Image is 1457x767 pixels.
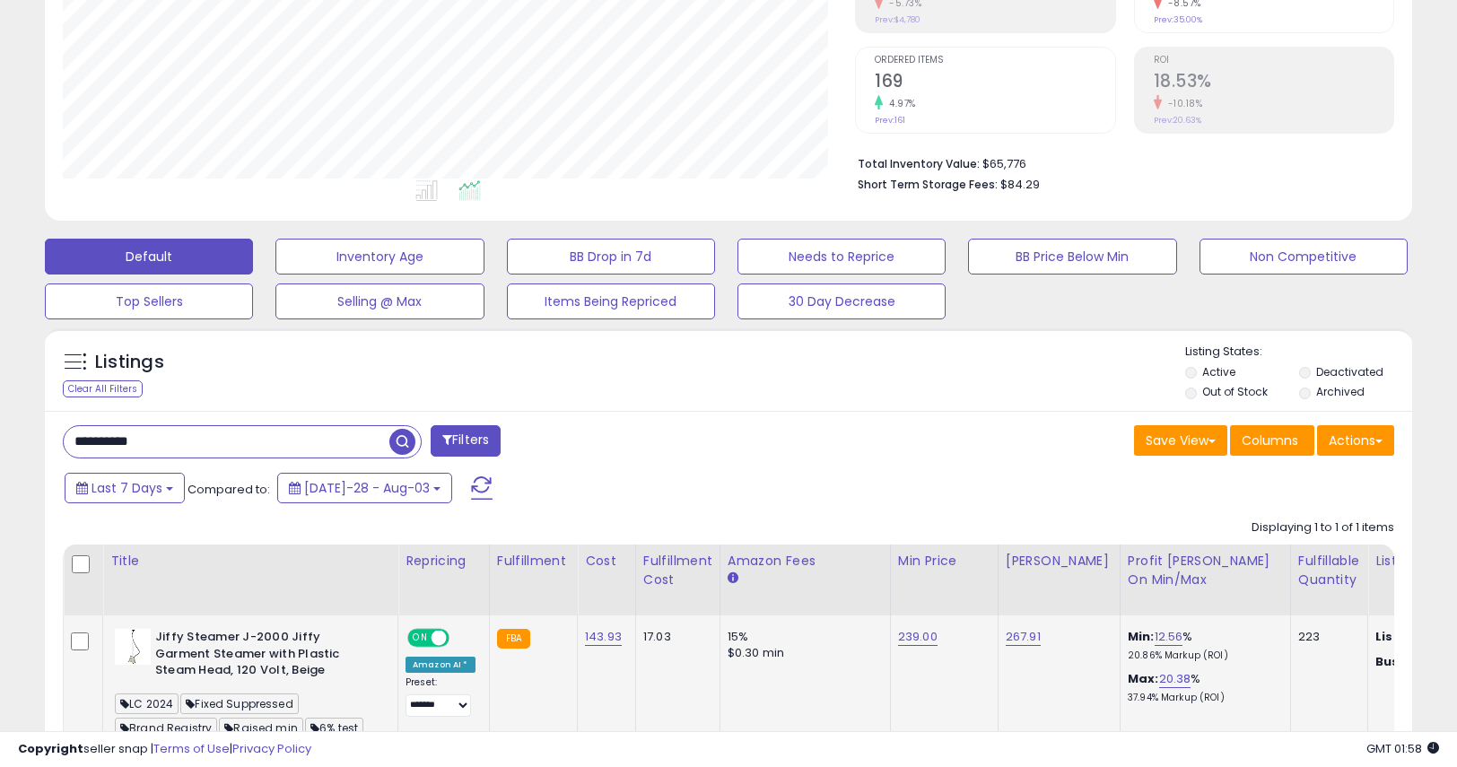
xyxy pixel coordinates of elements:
[1317,425,1394,456] button: Actions
[188,481,270,498] span: Compared to:
[115,693,179,714] span: LC 2024
[875,115,905,126] small: Prev: 161
[115,718,217,738] span: Brand Registry
[883,97,916,110] small: 4.97%
[585,552,628,571] div: Cost
[1120,545,1290,615] th: The percentage added to the cost of goods (COGS) that forms the calculator for Min & Max prices.
[304,479,430,497] span: [DATE]-28 - Aug-03
[153,740,230,757] a: Terms of Use
[737,239,946,275] button: Needs to Reprice
[1298,629,1354,645] div: 223
[1128,628,1155,645] b: Min:
[1128,692,1277,704] p: 37.94% Markup (ROI)
[63,380,143,397] div: Clear All Filters
[115,629,151,665] img: 31EsaPh1dOL._SL40_.jpg
[275,283,484,319] button: Selling @ Max
[406,676,475,717] div: Preset:
[1200,239,1408,275] button: Non Competitive
[232,740,311,757] a: Privacy Policy
[1185,344,1412,361] p: Listing States:
[1366,740,1439,757] span: 2025-08-12 01:58 GMT
[1252,519,1394,536] div: Displaying 1 to 1 of 1 items
[898,628,938,646] a: 239.00
[110,552,390,571] div: Title
[1202,364,1235,379] label: Active
[643,552,712,589] div: Fulfillment Cost
[277,473,452,503] button: [DATE]-28 - Aug-03
[406,657,475,673] div: Amazon AI *
[643,629,706,645] div: 17.03
[95,350,164,375] h5: Listings
[18,741,311,758] div: seller snap | |
[1128,629,1277,662] div: %
[1128,552,1283,589] div: Profit [PERSON_NAME] on Min/Max
[180,693,299,714] span: Fixed Suppressed
[1162,97,1203,110] small: -10.18%
[1128,649,1277,662] p: 20.86% Markup (ROI)
[1154,71,1393,95] h2: 18.53%
[875,56,1114,65] span: Ordered Items
[507,239,715,275] button: BB Drop in 7d
[45,283,253,319] button: Top Sellers
[1000,176,1040,193] span: $84.29
[1159,670,1191,688] a: 20.38
[431,425,501,457] button: Filters
[858,152,1381,173] li: $65,776
[507,283,715,319] button: Items Being Repriced
[1316,364,1383,379] label: Deactivated
[1128,670,1159,687] b: Max:
[1134,425,1227,456] button: Save View
[447,631,475,646] span: OFF
[875,71,1114,95] h2: 169
[305,718,363,738] span: 6% test
[406,552,482,571] div: Repricing
[1006,552,1112,571] div: [PERSON_NAME]
[65,473,185,503] button: Last 7 Days
[875,14,920,25] small: Prev: $4,780
[1154,56,1393,65] span: ROI
[858,156,980,171] b: Total Inventory Value:
[728,552,883,571] div: Amazon Fees
[728,629,877,645] div: 15%
[728,645,877,661] div: $0.30 min
[92,479,162,497] span: Last 7 Days
[219,718,303,738] span: Raised min
[1006,628,1041,646] a: 267.91
[1202,384,1268,399] label: Out of Stock
[728,571,738,587] small: Amazon Fees.
[155,629,373,684] b: Jiffy Steamer J-2000 Jiffy Garment Steamer with Plastic Steam Head, 120 Volt, Beige
[968,239,1176,275] button: BB Price Below Min
[1375,628,1457,645] b: Listed Price:
[18,740,83,757] strong: Copyright
[497,552,570,571] div: Fulfillment
[1128,671,1277,704] div: %
[409,631,432,646] span: ON
[858,177,998,192] b: Short Term Storage Fees:
[1298,552,1360,589] div: Fulfillable Quantity
[497,629,530,649] small: FBA
[1154,115,1201,126] small: Prev: 20.63%
[1155,628,1183,646] a: 12.56
[1242,431,1298,449] span: Columns
[737,283,946,319] button: 30 Day Decrease
[898,552,990,571] div: Min Price
[1316,384,1365,399] label: Archived
[585,628,622,646] a: 143.93
[1230,425,1314,456] button: Columns
[1154,14,1202,25] small: Prev: 35.00%
[275,239,484,275] button: Inventory Age
[45,239,253,275] button: Default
